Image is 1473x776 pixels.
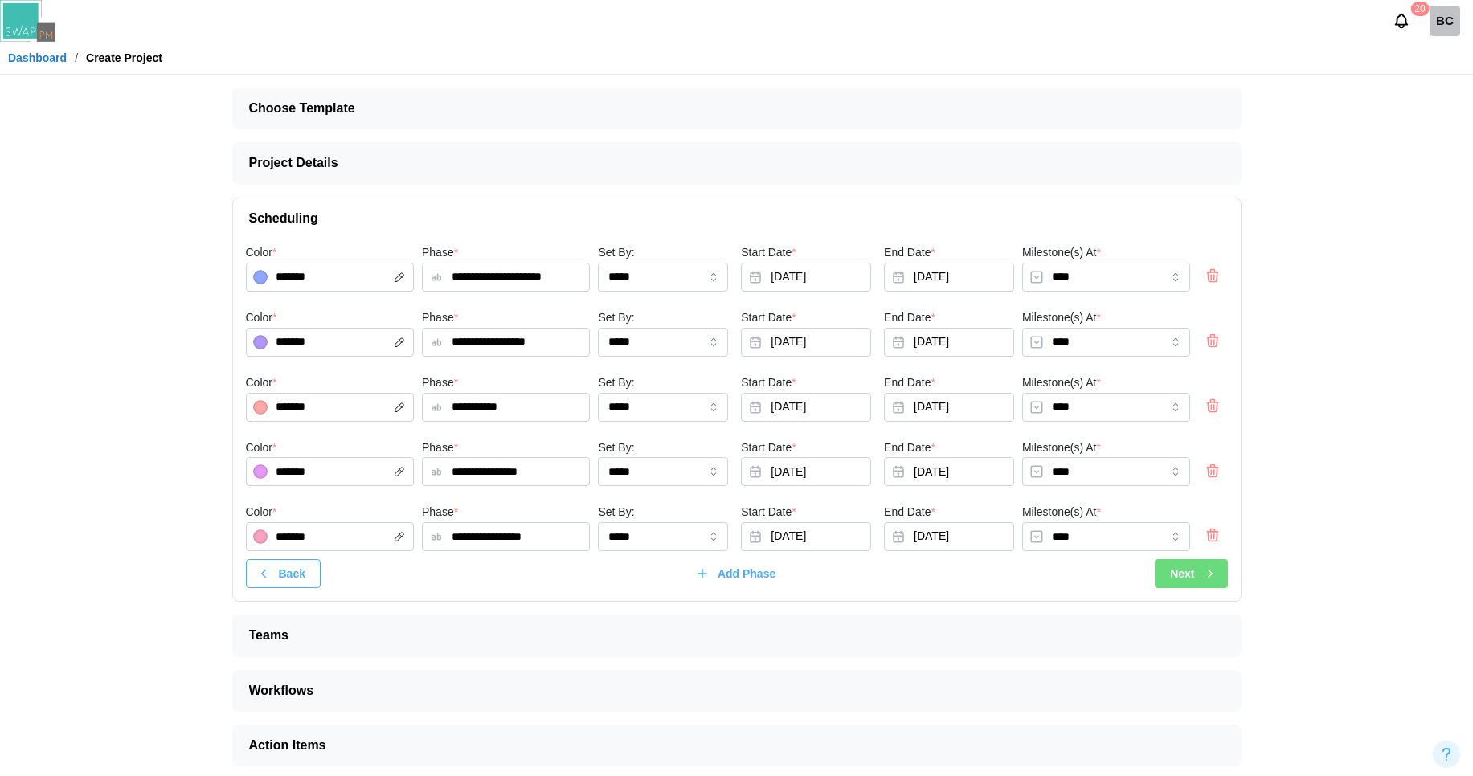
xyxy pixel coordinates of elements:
button: Project Details [233,143,1241,183]
span: Back [279,560,305,587]
label: End Date [884,504,935,521]
div: 20 [1410,2,1429,16]
label: Phase [422,244,458,262]
label: Set By: [598,439,634,457]
button: Aug 22, 2025 [741,522,871,551]
label: Color [246,244,277,262]
label: Milestone(s) At [1022,374,1101,392]
label: Color [246,504,277,521]
label: Color [246,439,277,457]
div: Scheduling [233,239,1241,601]
label: Start Date [741,439,796,457]
span: Action Items [249,725,1212,766]
label: Set By: [598,244,634,262]
label: End Date [884,374,935,392]
button: Aug 11, 2025 [741,328,871,357]
button: Action Items [233,725,1241,766]
label: Milestone(s) At [1022,504,1101,521]
label: Milestone(s) At [1022,439,1101,457]
div: Create Project [86,52,162,63]
label: Color [246,309,277,327]
span: Choose Template [249,88,1212,129]
button: Scheduling [233,198,1241,239]
button: Workflows [233,671,1241,711]
label: Phase [422,504,458,521]
label: Set By: [598,374,634,392]
span: Teams [249,615,1212,656]
button: Aug 15, 2025 [884,263,1014,292]
a: Dashboard [8,52,67,63]
label: Start Date [741,504,796,521]
span: Project Details [249,143,1212,183]
label: Set By: [598,504,634,521]
button: Notifications [1388,7,1415,35]
button: Choose Template [233,88,1241,129]
div: BC [1430,6,1460,36]
label: Start Date [741,309,796,327]
button: Aug 11, 2025 [741,263,871,292]
label: Set By: [598,309,634,327]
label: End Date [884,309,935,327]
button: Add Phase [685,559,791,588]
button: Oct 16, 2025 [884,522,1014,551]
button: Back [246,559,321,588]
a: Billing check [1430,6,1460,36]
label: End Date [884,439,935,457]
button: Oct 10, 2025 [884,457,1014,486]
div: / [75,52,78,63]
span: Workflows [249,671,1212,711]
button: Sep 5, 2025 [884,328,1014,357]
button: Next [1155,559,1227,588]
label: Phase [422,439,458,457]
button: Aug 11, 2025 [741,457,871,486]
label: Milestone(s) At [1022,309,1101,327]
label: Milestone(s) At [1022,244,1101,262]
button: Oct 3, 2025 [884,393,1014,422]
span: Next [1170,560,1194,587]
span: Add Phase [718,560,775,587]
label: Start Date [741,244,796,262]
button: Aug 11, 2025 [741,393,871,422]
label: End Date [884,244,935,262]
label: Phase [422,309,458,327]
button: Teams [233,615,1241,656]
span: Scheduling [249,198,1212,239]
label: Phase [422,374,458,392]
label: Start Date [741,374,796,392]
label: Color [246,374,277,392]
